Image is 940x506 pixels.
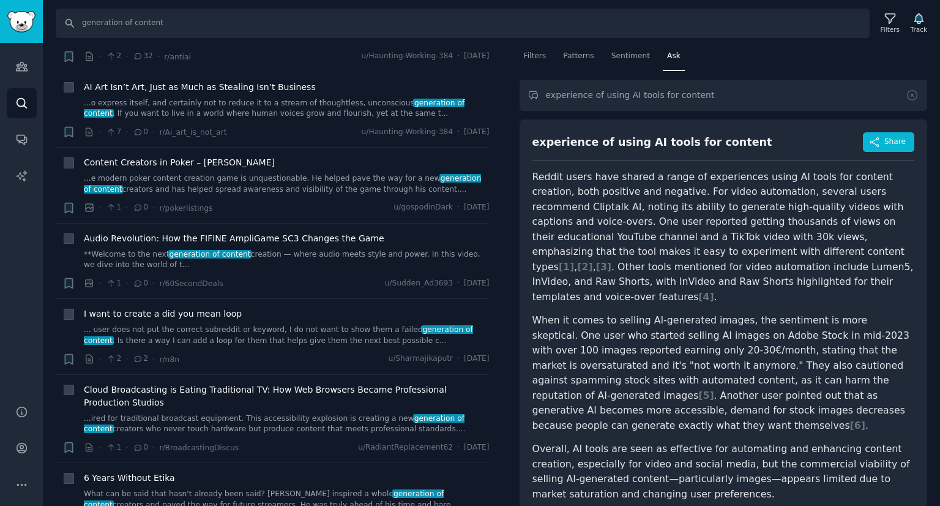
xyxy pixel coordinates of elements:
[698,291,714,303] span: [ 4 ]
[164,53,191,61] span: r/antiai
[133,51,153,62] span: 32
[133,353,148,364] span: 2
[464,442,489,453] span: [DATE]
[524,51,546,62] span: Filters
[84,325,490,346] a: ... user does not put the correct subreddit or keyword, I do not want to show them a failedgenera...
[106,278,121,289] span: 1
[125,50,128,63] span: ·
[611,51,650,62] span: Sentiment
[99,277,102,290] span: ·
[159,128,226,137] span: r/Ai_art_is_not_art
[106,202,121,213] span: 1
[388,353,453,364] span: u/Sharmajikaputr
[84,81,316,94] a: AI Art Isn’t Art, Just as Much as Stealing Isn’t Business
[84,413,490,435] a: ...ired for traditional broadcast equipment. This accessibility explosion is creating a newgenera...
[464,127,489,138] span: [DATE]
[133,442,148,453] span: 0
[168,250,252,259] span: generation of content
[7,11,35,32] img: GummySearch logo
[394,202,453,213] span: u/gospodinDark
[99,202,102,214] span: ·
[106,127,121,138] span: 7
[125,277,128,290] span: ·
[596,261,611,273] span: [ 3 ]
[84,414,464,434] span: generation of content
[99,50,102,63] span: ·
[157,50,160,63] span: ·
[559,261,574,273] span: [ 1 ]
[911,25,927,34] div: Track
[152,126,155,138] span: ·
[464,278,489,289] span: [DATE]
[84,249,490,271] a: **Welcome to the nextgeneration of contentcreation — where audio meets style and power. In this v...
[133,202,148,213] span: 0
[464,353,489,364] span: [DATE]
[457,353,460,364] span: ·
[99,126,102,138] span: ·
[84,325,473,345] span: generation of content
[457,278,460,289] span: ·
[698,390,714,401] span: [ 5 ]
[84,156,275,169] a: Content Creators in Poker – [PERSON_NAME]
[133,278,148,289] span: 0
[906,10,931,36] button: Track
[99,441,102,454] span: ·
[881,25,900,34] div: Filters
[152,202,155,214] span: ·
[884,137,906,148] span: Share
[563,51,594,62] span: Patterns
[159,355,179,364] span: r/n8n
[159,444,239,452] span: r/BroadcastingDiscus
[159,279,223,288] span: r/60SecondDeals
[106,353,121,364] span: 2
[84,472,175,485] a: 6 Years Without Etika
[532,170,915,305] p: Reddit users have shared a range of experiences using AI tools for content creation, both positiv...
[850,420,865,431] span: [ 6 ]
[84,98,490,119] a: ...o express itself, and certainly not to reduce it to a stream of thoughtless, unconsciousgenera...
[125,353,128,366] span: ·
[457,442,460,453] span: ·
[125,126,128,138] span: ·
[464,202,489,213] span: [DATE]
[125,441,128,454] span: ·
[577,261,592,273] span: [ 2 ]
[84,173,490,195] a: ...e modern poker content creation game is unquestionable. He helped pave the way for a newgenera...
[125,202,128,214] span: ·
[84,383,490,409] a: Cloud Broadcasting is Eating Traditional TV: How Web Browsers Became Professional Production Studios
[152,277,155,290] span: ·
[863,132,914,152] button: Share
[152,441,155,454] span: ·
[362,51,453,62] span: u/Haunting-Working-384
[385,278,453,289] span: u/Sudden_Ad3693
[152,353,155,366] span: ·
[84,308,242,320] a: I want to create a did you mean loop
[457,202,460,213] span: ·
[532,442,915,502] p: Overall, AI tools are seen as effective for automating and enhancing content creation, especially...
[159,204,212,213] span: r/pokerlistings
[667,51,681,62] span: Ask
[84,232,384,245] a: Audio Revolution: How the FIFINE AmpliGame SC3 Changes the Game
[532,313,915,433] p: When it comes to selling AI-generated images, the sentiment is more skeptical. One user who start...
[56,9,870,38] input: Search Keyword
[99,353,102,366] span: ·
[532,135,772,150] div: experience of using AI tools for content
[464,51,489,62] span: [DATE]
[133,127,148,138] span: 0
[362,127,453,138] span: u/Haunting-Working-384
[457,127,460,138] span: ·
[457,51,460,62] span: ·
[358,442,453,453] span: u/RadiantReplacement62
[520,80,928,111] input: Ask a question...
[106,51,121,62] span: 2
[106,442,121,453] span: 1
[84,174,481,194] span: generation of content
